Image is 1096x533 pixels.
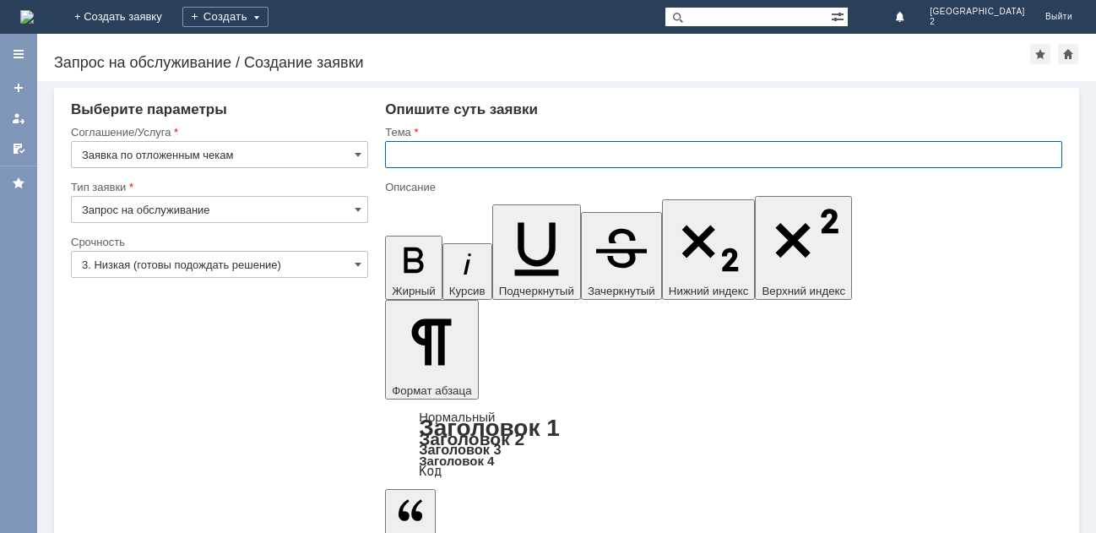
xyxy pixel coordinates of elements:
div: Создать [182,7,269,27]
a: Заголовок 2 [419,429,524,449]
button: Подчеркнутый [492,204,581,300]
div: Добавить в избранное [1030,44,1050,64]
a: Перейти на домашнюю страницу [20,10,34,24]
span: Нижний индекс [669,285,749,297]
a: Мои заявки [5,105,32,132]
span: Курсив [449,285,486,297]
div: Тип заявки [71,182,365,193]
div: Тема [385,127,1059,138]
button: Формат абзаца [385,300,478,400]
span: Формат абзаца [392,384,471,397]
button: Верхний индекс [755,196,852,300]
div: Срочность [71,237,365,247]
div: Запрос на обслуживание / Создание заявки [54,54,1030,71]
a: Мои согласования [5,135,32,162]
a: Нормальный [419,410,495,424]
div: Описание [385,182,1059,193]
span: 2 [930,17,1025,27]
button: Курсив [442,243,492,300]
div: Соглашение/Услуга [71,127,365,138]
span: Выберите параметры [71,101,227,117]
img: logo [20,10,34,24]
span: [GEOGRAPHIC_DATA] [930,7,1025,17]
a: Заголовок 1 [419,415,560,441]
a: Создать заявку [5,74,32,101]
div: Сделать домашней страницей [1058,44,1078,64]
a: Заголовок 4 [419,454,494,468]
a: Код [419,464,442,479]
a: Заголовок 3 [419,442,501,457]
button: Жирный [385,236,442,300]
span: Зачеркнутый [588,285,655,297]
span: Жирный [392,285,436,297]
div: Формат абзаца [385,411,1062,477]
button: Нижний индекс [662,199,756,300]
span: Расширенный поиск [831,8,848,24]
span: Подчеркнутый [499,285,574,297]
span: Опишите суть заявки [385,101,538,117]
span: Верхний индекс [762,285,845,297]
button: Зачеркнутый [581,212,662,300]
